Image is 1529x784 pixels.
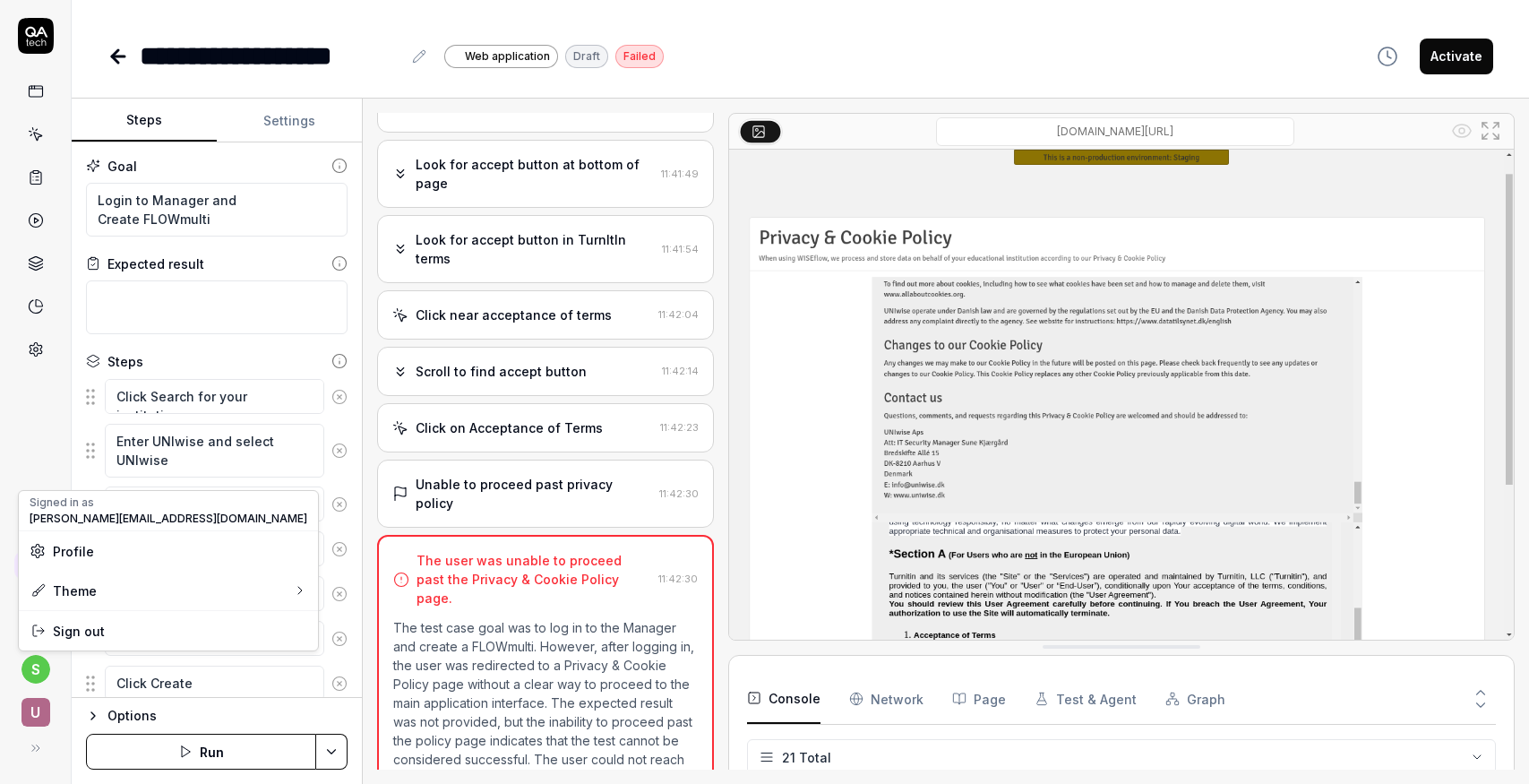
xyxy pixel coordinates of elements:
span: [PERSON_NAME][EMAIL_ADDRESS][DOMAIN_NAME] [30,511,307,527]
div: Sign out [19,611,318,650]
div: Theme [30,582,97,600]
span: Profile [53,542,94,561]
div: Signed in as [30,495,307,511]
a: Profile [30,542,307,561]
span: Sign out [53,622,105,641]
